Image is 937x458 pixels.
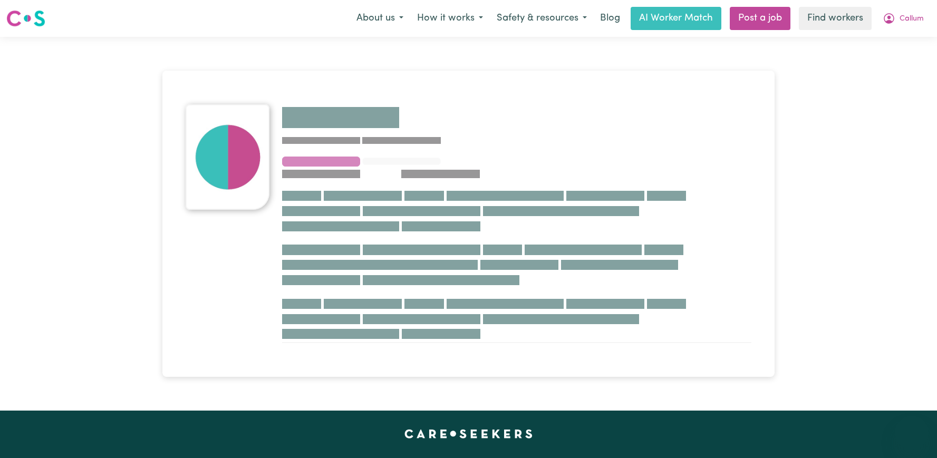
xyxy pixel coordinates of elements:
[730,7,790,30] a: Post a job
[6,6,45,31] a: Careseekers logo
[350,7,410,30] button: About us
[6,9,45,28] img: Careseekers logo
[631,7,721,30] a: AI Worker Match
[594,7,626,30] a: Blog
[490,7,594,30] button: Safety & resources
[900,13,924,25] span: Callum
[876,7,931,30] button: My Account
[799,7,872,30] a: Find workers
[404,430,533,438] a: Careseekers home page
[410,7,490,30] button: How it works
[895,416,929,450] iframe: Button to launch messaging window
